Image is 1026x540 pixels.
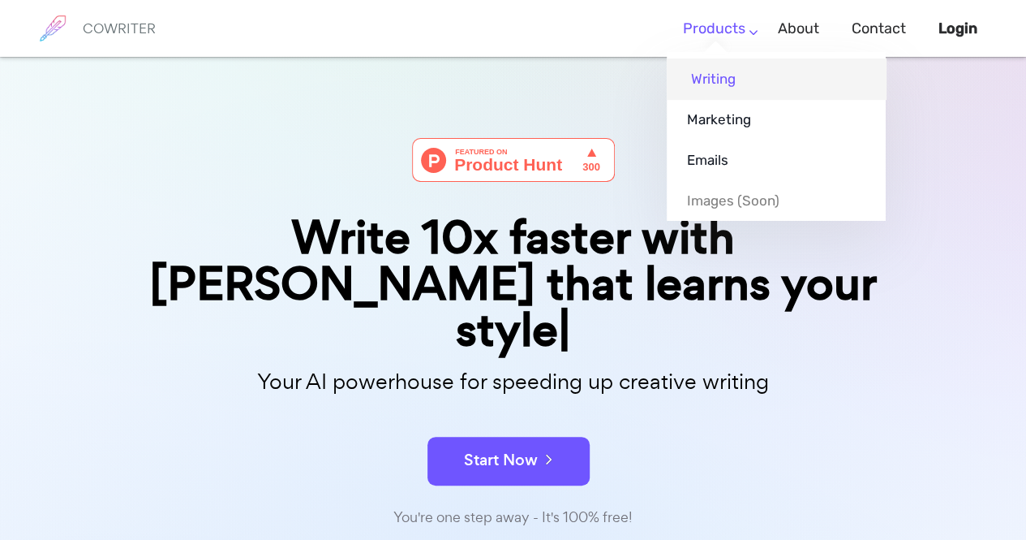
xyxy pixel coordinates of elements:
[852,5,906,53] a: Contact
[108,365,919,400] p: Your AI powerhouse for speeding up creative writing
[667,58,886,99] a: Writing
[427,437,590,486] button: Start Now
[667,99,886,140] a: Marketing
[938,5,977,53] a: Login
[412,138,615,182] img: Cowriter - Your AI buddy for speeding up creative writing | Product Hunt
[778,5,819,53] a: About
[32,8,73,49] img: brand logo
[108,214,919,354] div: Write 10x faster with [PERSON_NAME] that learns your style
[683,5,745,53] a: Products
[667,140,886,180] a: Emails
[938,19,977,37] b: Login
[83,21,156,36] h6: COWRITER
[108,506,919,529] div: You're one step away - It's 100% free!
